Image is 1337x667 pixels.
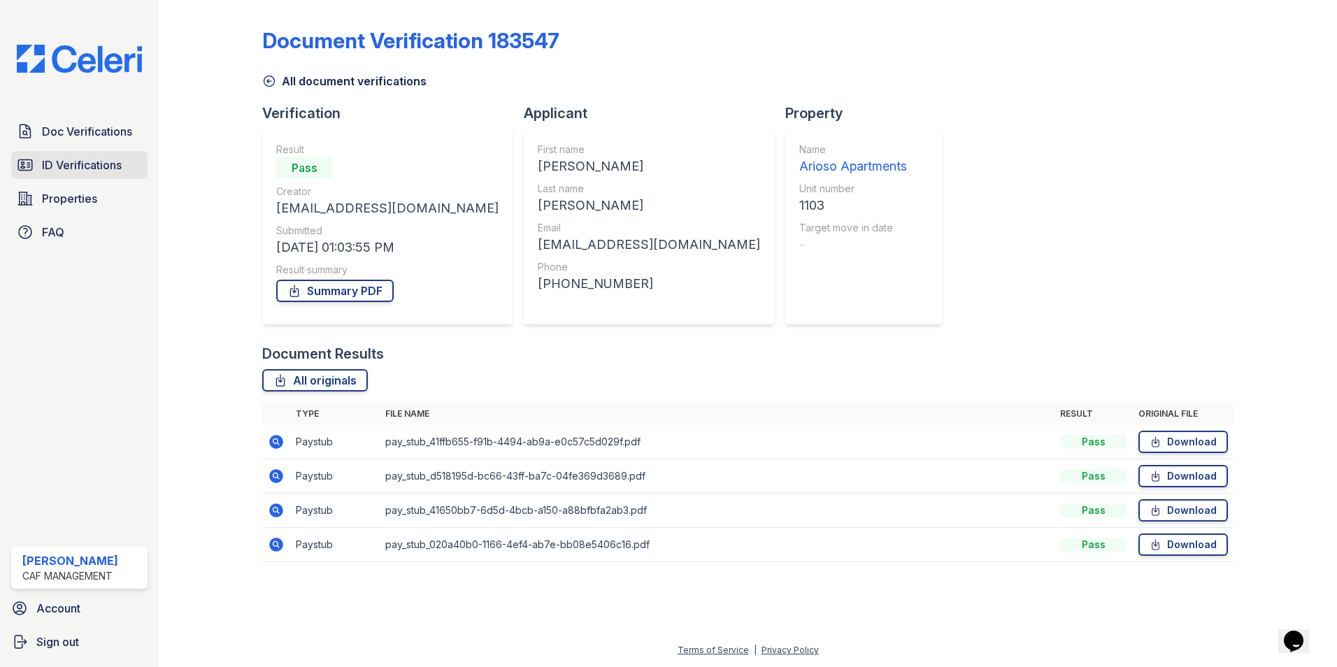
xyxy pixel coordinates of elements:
[290,494,380,528] td: Paystub
[380,403,1054,425] th: File name
[42,123,132,140] span: Doc Verifications
[1060,503,1127,517] div: Pass
[538,260,760,274] div: Phone
[380,425,1054,459] td: pay_stub_41ffb655-f91b-4494-ab9a-e0c57c5d029f.pdf
[538,221,760,235] div: Email
[678,645,749,655] a: Terms of Service
[290,528,380,562] td: Paystub
[1060,469,1127,483] div: Pass
[1138,499,1228,522] a: Download
[799,143,907,176] a: Name Arioso Apartments
[799,196,907,215] div: 1103
[1133,403,1234,425] th: Original file
[538,196,760,215] div: [PERSON_NAME]
[1138,533,1228,556] a: Download
[6,45,153,73] img: CE_Logo_Blue-a8612792a0a2168367f1c8372b55b34899dd931a85d93a1a3d3e32e68fde9ad4.png
[380,494,1054,528] td: pay_stub_41650bb7-6d5d-4bcb-a150-a88bfbfa2ab3.pdf
[785,103,953,123] div: Property
[22,569,118,583] div: CAF Management
[290,403,380,425] th: Type
[538,143,760,157] div: First name
[538,274,760,294] div: [PHONE_NUMBER]
[1138,431,1228,453] a: Download
[276,199,499,218] div: [EMAIL_ADDRESS][DOMAIN_NAME]
[262,73,427,89] a: All document verifications
[11,117,148,145] a: Doc Verifications
[276,238,499,257] div: [DATE] 01:03:55 PM
[276,263,499,277] div: Result summary
[6,628,153,656] a: Sign out
[799,221,907,235] div: Target move in date
[799,182,907,196] div: Unit number
[290,425,380,459] td: Paystub
[262,369,368,392] a: All originals
[799,143,907,157] div: Name
[538,182,760,196] div: Last name
[262,28,559,53] div: Document Verification 183547
[262,103,524,123] div: Verification
[22,552,118,569] div: [PERSON_NAME]
[754,645,757,655] div: |
[276,143,499,157] div: Result
[1060,538,1127,552] div: Pass
[36,633,79,650] span: Sign out
[380,528,1054,562] td: pay_stub_020a40b0-1166-4ef4-ab7e-bb08e5406c16.pdf
[1054,403,1133,425] th: Result
[42,157,122,173] span: ID Verifications
[276,224,499,238] div: Submitted
[799,157,907,176] div: Arioso Apartments
[762,645,819,655] a: Privacy Policy
[799,235,907,254] div: -
[538,157,760,176] div: [PERSON_NAME]
[42,190,97,207] span: Properties
[11,151,148,179] a: ID Verifications
[11,185,148,213] a: Properties
[1060,435,1127,449] div: Pass
[1278,611,1323,653] iframe: chat widget
[6,594,153,622] a: Account
[290,459,380,494] td: Paystub
[524,103,785,123] div: Applicant
[538,235,760,254] div: [EMAIL_ADDRESS][DOMAIN_NAME]
[276,157,332,179] div: Pass
[1138,465,1228,487] a: Download
[11,218,148,246] a: FAQ
[380,459,1054,494] td: pay_stub_d518195d-bc66-43ff-ba7c-04fe369d3689.pdf
[42,224,64,241] span: FAQ
[262,344,384,364] div: Document Results
[276,280,394,302] a: Summary PDF
[36,600,80,617] span: Account
[276,185,499,199] div: Creator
